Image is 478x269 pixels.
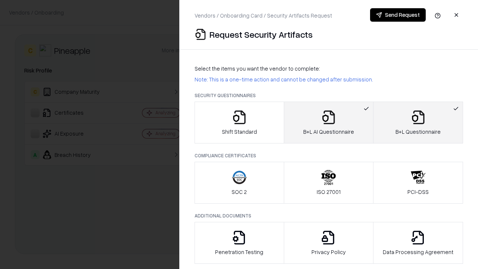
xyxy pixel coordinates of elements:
p: Select the items you want the vendor to complete: [195,65,463,72]
p: Request Security Artifacts [209,28,313,40]
button: ISO 27001 [284,162,374,204]
button: Privacy Policy [284,222,374,264]
p: Compliance Certificates [195,152,463,159]
p: SOC 2 [232,188,247,196]
p: Security Questionnaires [195,92,463,99]
p: B+L Questionnaire [395,128,441,136]
p: Note: This is a one-time action and cannot be changed after submission. [195,75,463,83]
button: B+L Questionnaire [373,102,463,143]
p: Privacy Policy [311,248,346,256]
p: PCI-DSS [407,188,429,196]
button: Shift Standard [195,102,284,143]
button: B+L AI Questionnaire [284,102,374,143]
button: PCI-DSS [373,162,463,204]
p: Data Processing Agreement [383,248,453,256]
p: Additional Documents [195,213,463,219]
p: Vendors / Onboarding Card / Security Artifacts Request [195,12,332,19]
button: SOC 2 [195,162,284,204]
p: ISO 27001 [317,188,341,196]
button: Data Processing Agreement [373,222,463,264]
p: B+L AI Questionnaire [303,128,354,136]
p: Shift Standard [222,128,257,136]
button: Penetration Testing [195,222,284,264]
p: Penetration Testing [215,248,263,256]
button: Send Request [370,8,426,22]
